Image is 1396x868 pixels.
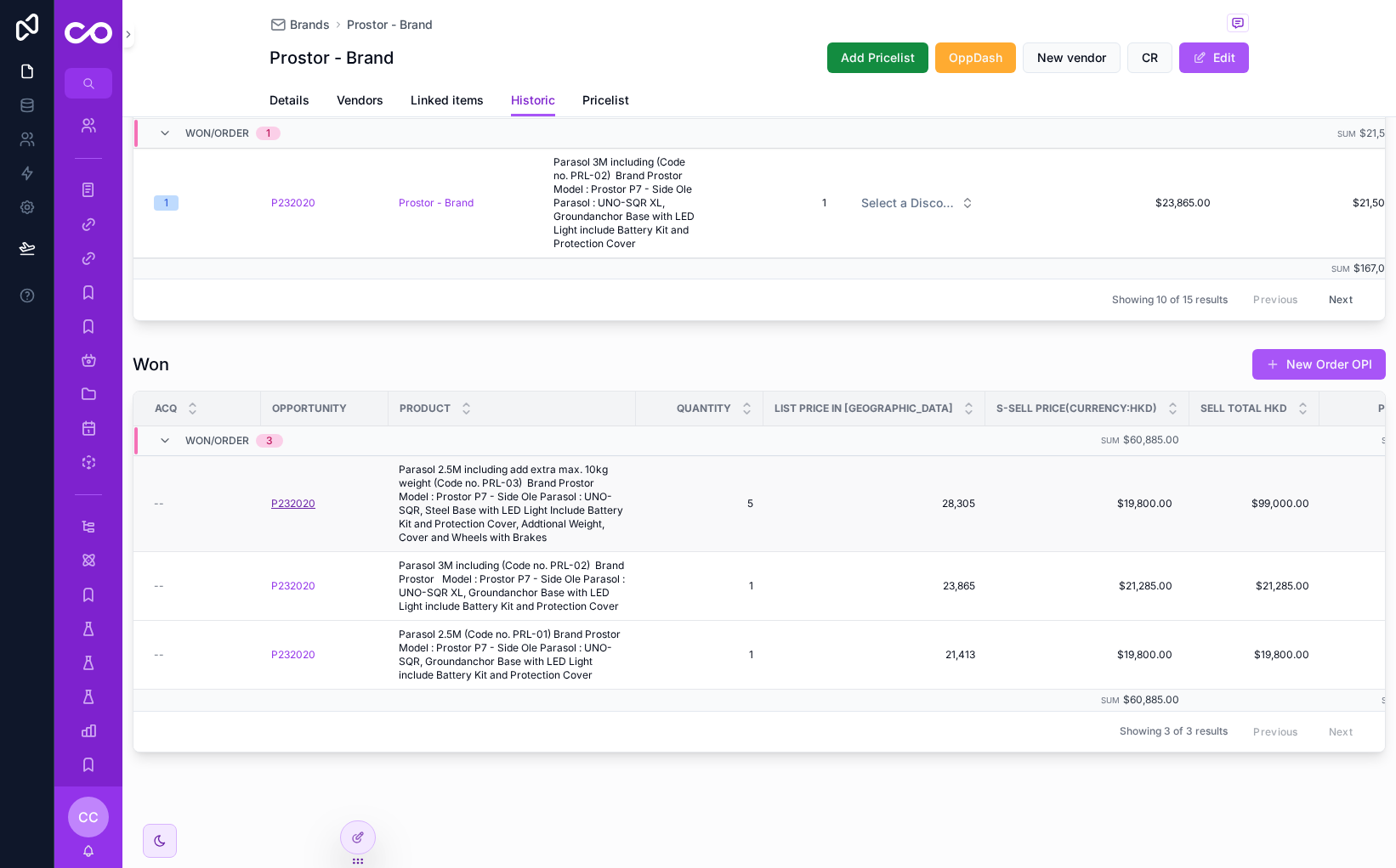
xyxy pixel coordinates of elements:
[861,194,954,211] span: Select a Discount range
[1200,402,1287,415] span: Sell total HKD
[154,579,251,593] a: --
[1002,648,1172,662] span: $19,800.00
[154,195,251,211] a: 1
[1009,196,1211,210] a: $23,865.00
[399,559,626,613] a: Parasol 3M including (Code no. PRL-02) Brand Prostor Model : Prostor P7 - Side Ole Parasol : UNO-...
[78,807,99,827] span: CC
[996,490,1179,517] a: $19,800.00
[270,85,309,119] a: Details
[266,127,270,140] div: 1
[841,49,915,66] span: Add Pricelist
[155,402,177,415] span: ACQ
[271,196,315,210] a: P232020
[65,22,112,47] img: App logo
[270,16,330,33] a: Brands
[154,648,251,662] a: --
[582,92,629,109] span: Pricelist
[411,85,484,119] a: Linked items
[1123,433,1179,446] span: $60,885.00
[185,127,249,140] span: Won/Order
[582,85,629,119] a: Pricelist
[185,434,249,448] span: Won/Order
[774,497,975,510] a: 28,305
[996,402,1157,415] span: S-Sell Price(Currency:HKD)
[511,85,555,117] a: Historic
[290,16,330,33] span: Brands
[646,497,753,510] a: 5
[399,196,533,210] a: Prostor - Brand
[1200,497,1309,510] a: $99,000.00
[271,579,315,593] a: P232020
[347,16,433,33] a: Prostor - Brand
[54,99,122,786] div: scrollable content
[271,497,378,510] a: P232020
[271,648,315,662] span: P232020
[677,402,731,415] span: Quantity
[1127,42,1172,73] button: CR
[949,49,1002,66] span: OppDash
[271,497,315,510] a: P232020
[553,155,699,251] a: Parasol 3M including (Code no. PRL-02) Brand Prostor Model : Prostor P7 - Side Ole Parasol : UNO-...
[1023,42,1121,73] button: New vendor
[774,648,975,662] a: 21,413
[646,579,753,593] a: 1
[1123,693,1179,706] span: $60,885.00
[1002,497,1172,510] span: $19,800.00
[827,42,928,73] button: Add Pricelist
[337,92,383,109] span: Vendors
[719,196,826,210] a: 1
[774,579,975,593] a: 23,865
[1337,129,1356,138] small: Sum
[775,402,953,415] span: List price in [GEOGRAPHIC_DATA]
[1252,349,1386,380] button: New Order OPI
[1112,293,1228,307] span: Showing 10 of 15 results
[271,648,378,662] a: P232020
[399,196,474,210] a: Prostor - Brand
[1317,287,1365,313] button: Next
[271,196,378,210] a: P232020
[847,187,989,219] a: Select Button
[164,195,168,211] div: 1
[996,572,1179,600] a: $21,285.00
[1179,42,1249,73] button: Edit
[1037,49,1106,66] span: New vendor
[270,92,309,109] span: Details
[272,402,347,415] span: Opportunity
[1200,579,1309,593] a: $21,285.00
[271,579,378,593] a: P232020
[154,497,164,510] span: --
[935,42,1016,73] button: OppDash
[154,579,164,593] span: --
[1200,648,1309,662] a: $19,800.00
[411,92,484,109] span: Linked items
[154,648,164,662] span: --
[1120,724,1228,738] span: Showing 3 of 3 results
[399,463,626,544] span: Parasol 2.5M including add extra max. 10kg weight (Code no. PRL-03) Brand Prostor Model : Prostor...
[848,188,988,218] button: Select Button
[1331,264,1350,273] small: Sum
[1002,579,1172,593] span: $21,285.00
[1101,696,1120,705] small: Sum
[400,402,451,415] span: Product
[399,628,626,682] a: Parasol 2.5M (Code no. PRL-01) Brand Prostor Model : Prostor P7 - Side Ole Parasol : UNO-SQR, Gro...
[646,648,753,662] a: 1
[270,46,394,70] h1: Prostor - Brand
[266,434,273,448] div: 3
[337,85,383,119] a: Vendors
